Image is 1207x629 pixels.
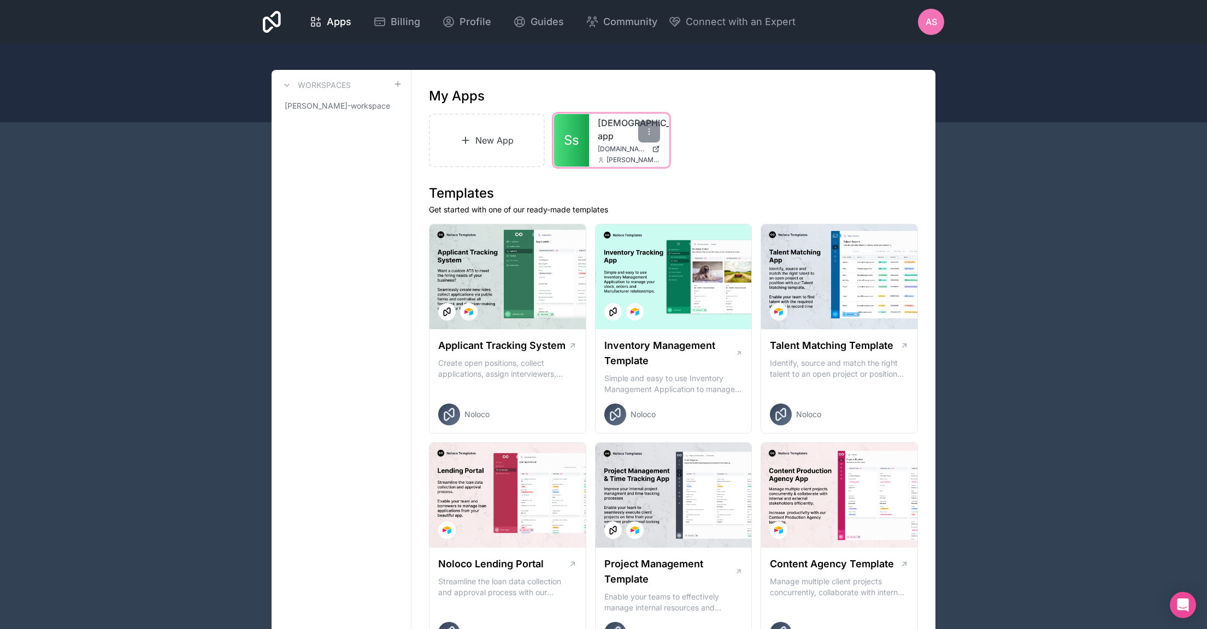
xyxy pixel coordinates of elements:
a: Profile [433,10,500,34]
p: Get started with one of our ready-made templates [429,204,918,215]
h1: Talent Matching Template [770,338,893,353]
p: Create open positions, collect applications, assign interviewers, centralise candidate feedback a... [438,358,577,379]
a: Community [577,10,666,34]
h1: Applicant Tracking System [438,338,566,353]
h1: Inventory Management Template [604,338,735,369]
span: Noloco [796,409,821,420]
a: Ss [554,114,589,167]
span: Profile [460,14,491,29]
p: Simple and easy to use Inventory Management Application to manage your stock, orders and Manufact... [604,373,743,395]
img: Airtable Logo [631,307,639,316]
img: Airtable Logo [631,526,639,535]
span: Noloco [464,409,490,420]
span: Billing [391,14,420,29]
h3: Workspaces [298,80,351,91]
img: Airtable Logo [443,526,451,535]
h1: My Apps [429,87,485,105]
span: [PERSON_NAME]-workspace [285,100,390,111]
span: Guides [531,14,564,29]
a: New App [429,114,545,167]
a: Billing [364,10,429,34]
button: Connect with an Expert [668,14,796,29]
h1: Project Management Template [604,556,735,587]
h1: Noloco Lending Portal [438,556,544,572]
span: Apps [327,14,351,29]
a: [PERSON_NAME]-workspace [280,96,402,116]
p: Streamline the loan data collection and approval process with our Lending Portal template. [438,576,577,598]
h1: Templates [429,185,918,202]
p: Manage multiple client projects concurrently, collaborate with internal and external stakeholders... [770,576,909,598]
span: AS [926,15,937,28]
a: [DOMAIN_NAME] [598,145,660,153]
h1: Content Agency Template [770,556,894,572]
a: [DEMOGRAPHIC_DATA]-app [598,116,660,143]
span: Ss [564,132,579,149]
div: Open Intercom Messenger [1170,592,1196,618]
span: Connect with an Expert [686,14,796,29]
a: Apps [301,10,360,34]
a: Guides [504,10,573,34]
span: Noloco [631,409,656,420]
a: Workspaces [280,79,351,92]
span: [PERSON_NAME][EMAIL_ADDRESS][DOMAIN_NAME] [607,156,660,164]
span: [DOMAIN_NAME] [598,145,647,153]
p: Enable your teams to effectively manage internal resources and execute client projects on time. [604,591,743,613]
span: Community [603,14,657,29]
img: Airtable Logo [774,526,783,535]
img: Airtable Logo [464,307,473,316]
img: Airtable Logo [774,307,783,316]
p: Identify, source and match the right talent to an open project or position with our Talent Matchi... [770,358,909,379]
